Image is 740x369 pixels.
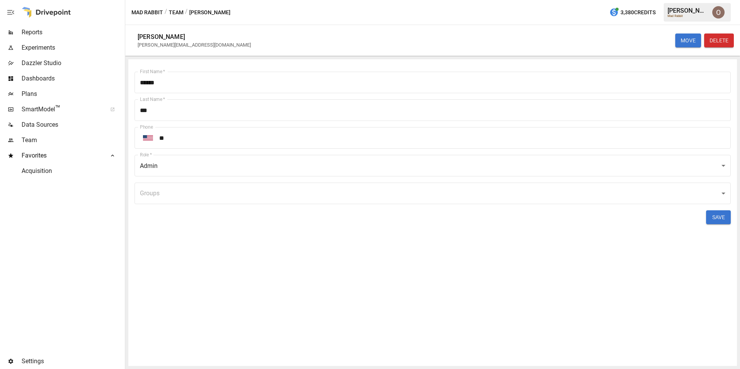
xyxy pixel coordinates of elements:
[22,74,123,83] span: Dashboards
[606,5,659,20] button: 3,380Credits
[712,6,725,18] img: Oleksii Flok
[708,2,729,23] button: Oleksii Flok
[621,8,656,17] span: 3,380 Credits
[668,14,708,18] div: Mad Rabbit
[22,166,123,176] span: Acquisition
[165,8,167,17] div: /
[169,8,183,17] button: Team
[22,357,123,366] span: Settings
[138,42,251,48] div: [PERSON_NAME][EMAIL_ADDRESS][DOMAIN_NAME]
[22,59,123,68] span: Dazzler Studio
[668,7,708,14] div: [PERSON_NAME]
[22,89,123,99] span: Plans
[140,68,165,75] label: First Name
[675,34,701,47] button: MOVE
[22,136,123,145] span: Team
[140,124,153,130] label: Phone
[22,151,102,160] span: Favorites
[22,28,123,37] span: Reports
[185,8,188,17] div: /
[55,104,61,113] span: ™
[22,105,102,114] span: SmartModel
[140,96,165,102] label: Last Name
[704,34,734,47] button: DELETE
[140,151,152,158] label: Role
[135,155,731,176] div: Admin
[131,8,163,17] button: Mad Rabbit
[143,135,153,141] img: United States
[706,210,731,224] button: SAVE
[138,33,185,40] div: [PERSON_NAME]
[22,120,123,129] span: Data Sources
[140,130,156,146] button: Open flags menu
[22,43,123,52] span: Experiments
